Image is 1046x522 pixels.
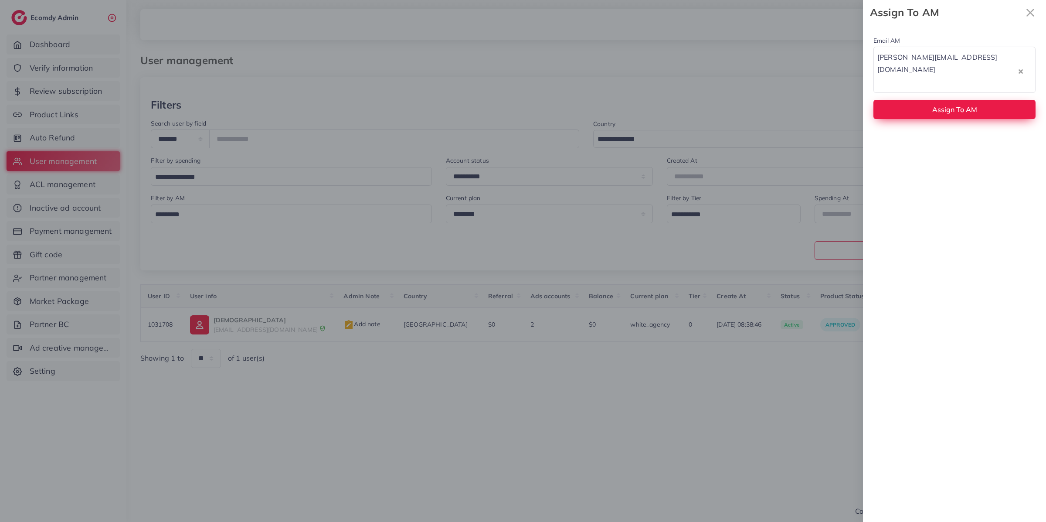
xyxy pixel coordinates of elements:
span: Assign To AM [932,105,977,114]
svg: x [1022,4,1039,21]
button: Close [1022,3,1039,21]
div: Search for option [873,47,1036,93]
button: Assign To AM [873,100,1036,119]
span: [PERSON_NAME][EMAIL_ADDRESS][DOMAIN_NAME] [876,51,1015,76]
input: Search for option [875,78,1016,91]
strong: Assign To AM [870,5,1022,20]
button: Clear Selected [1019,66,1023,76]
label: Email AM [873,36,900,45]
